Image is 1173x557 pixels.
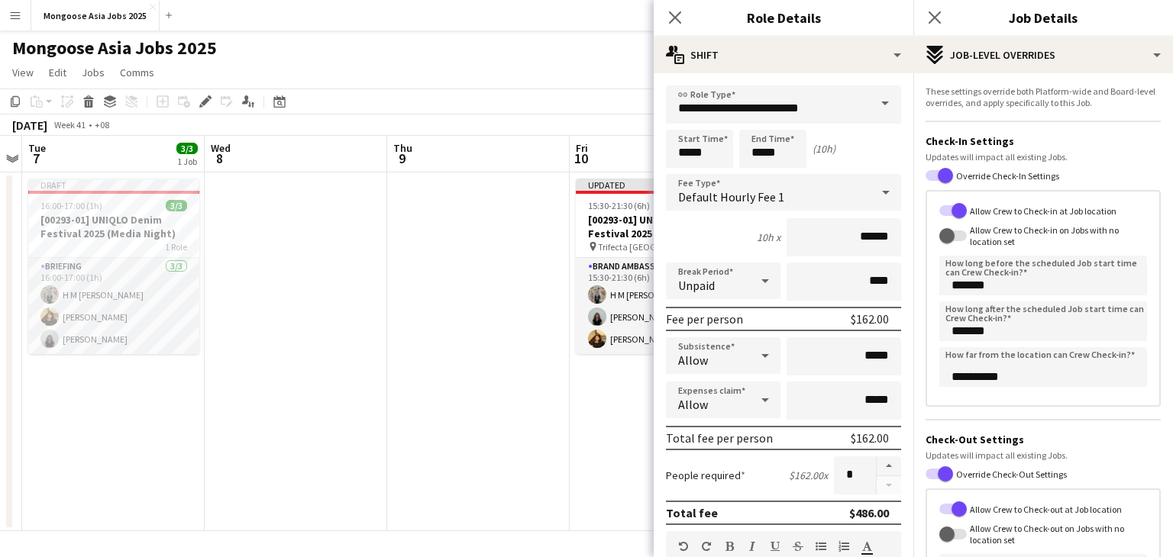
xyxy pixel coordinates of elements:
[967,204,1116,216] label: Allow Crew to Check-in at Job location
[576,141,588,155] span: Fri
[49,66,66,79] span: Edit
[666,430,773,446] div: Total fee per person
[793,540,803,552] button: Strikethrough
[598,241,713,253] span: Trifecta [GEOGRAPHIC_DATA]
[851,311,889,327] div: $162.00
[76,63,111,82] a: Jobs
[953,468,1067,480] label: Override Check-Out Settings
[165,241,187,253] span: 1 Role
[576,179,747,354] app-job-card: Updated15:30-21:30 (6h)3/3[00293-01] UNIQLO Denim Festival 2025 (Media Night) Trifecta [GEOGRAPHI...
[877,456,901,476] button: Increase
[176,143,198,154] span: 3/3
[678,540,689,552] button: Undo
[666,311,743,327] div: Fee per person
[967,503,1122,514] label: Allow Crew to Check-out at Job location
[28,179,199,191] div: Draft
[6,63,40,82] a: View
[43,63,73,82] a: Edit
[666,505,718,520] div: Total fee
[120,66,154,79] span: Comms
[28,258,199,354] app-card-role: Briefing3/316:00-17:00 (1h)H M [PERSON_NAME][PERSON_NAME][PERSON_NAME]
[654,37,913,73] div: Shift
[701,540,712,552] button: Redo
[31,1,160,31] button: Mongoose Asia Jobs 2025
[40,200,102,211] span: 16:00-17:00 (1h)
[678,353,708,368] span: Allow
[114,63,160,82] a: Comms
[12,37,217,60] h1: Mongoose Asia Jobs 2025
[861,540,872,552] button: Text Color
[926,433,1161,446] h3: Check-Out Settings
[576,258,747,354] app-card-role: Brand Ambassador (weekday)3/315:30-21:30 (6h)H M [PERSON_NAME][PERSON_NAME][PERSON_NAME]
[813,142,835,156] div: (10h)
[953,170,1059,182] label: Override Check-In Settings
[724,540,735,552] button: Bold
[28,213,199,240] h3: [00293-01] UNIQLO Denim Festival 2025 (Media Night)
[211,141,231,155] span: Wed
[678,278,715,293] span: Unpaid
[28,141,46,155] span: Tue
[789,468,828,482] div: $162.00 x
[770,540,780,552] button: Underline
[967,523,1147,546] label: Allow Crew to Check-out on Jobs with no location set
[82,66,105,79] span: Jobs
[926,85,1161,108] div: These settings override both Platform-wide and Board-level overrides, and apply specifically to t...
[391,150,412,167] span: 9
[576,179,747,191] div: Updated
[28,179,199,354] app-job-card: Draft16:00-17:00 (1h)3/3[00293-01] UNIQLO Denim Festival 2025 (Media Night)1 RoleBriefing3/316:00...
[678,397,708,412] span: Allow
[747,540,758,552] button: Italic
[849,505,889,520] div: $486.00
[574,150,588,167] span: 10
[166,200,187,211] span: 3/3
[926,134,1161,148] h3: Check-In Settings
[208,150,231,167] span: 8
[913,37,1173,73] div: Job-Level Overrides
[851,430,889,446] div: $162.00
[576,213,747,240] h3: [00293-01] UNIQLO Denim Festival 2025 (Media Night)
[913,8,1173,27] h3: Job Details
[95,119,109,130] div: +08
[926,151,1161,163] div: Updates will impact all existing Jobs.
[177,156,197,167] div: 1 Job
[839,540,849,552] button: Ordered List
[926,449,1161,461] div: Updates will impact all existing Jobs.
[588,200,650,211] span: 15:30-21:30 (6h)
[816,540,826,552] button: Unordered List
[393,141,412,155] span: Thu
[666,468,745,482] label: People required
[50,119,89,130] span: Week 41
[757,230,780,244] div: 10h x
[678,189,784,204] span: Default Hourly Fee 1
[26,150,46,167] span: 7
[967,224,1147,247] label: Allow Crew to Check-in on Jobs with no location set
[12,66,34,79] span: View
[654,8,913,27] h3: Role Details
[12,118,47,133] div: [DATE]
